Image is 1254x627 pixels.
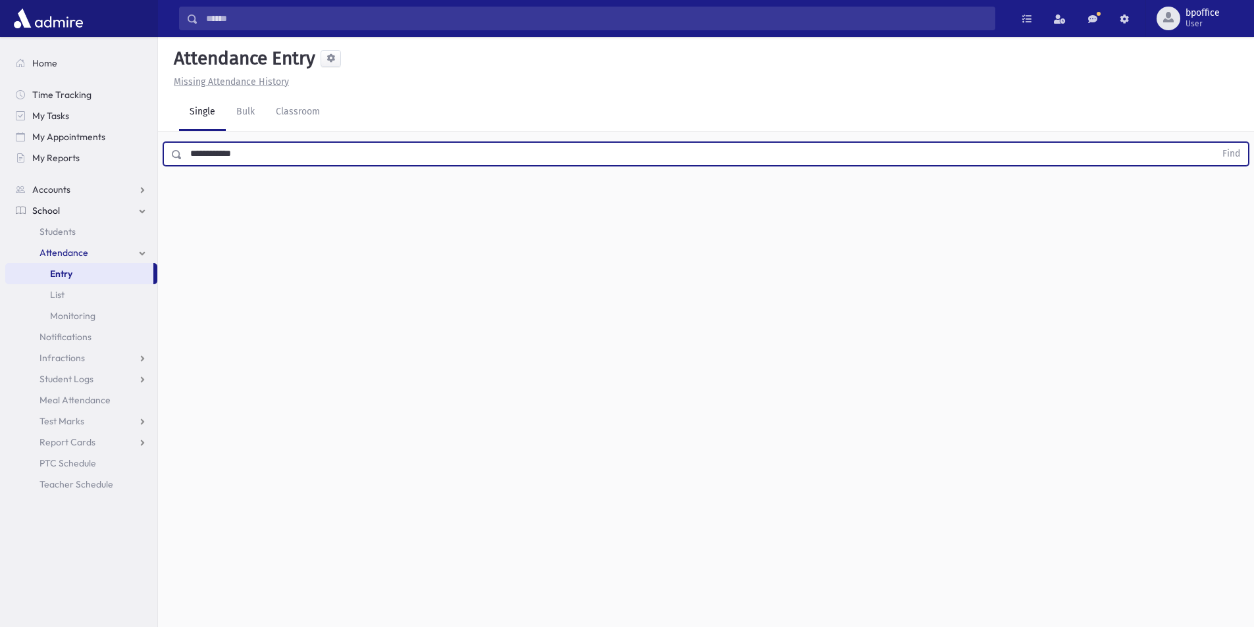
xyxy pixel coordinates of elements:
input: Search [198,7,995,30]
a: Students [5,221,157,242]
span: Monitoring [50,310,95,322]
span: My Tasks [32,110,69,122]
a: Missing Attendance History [169,76,289,88]
a: Meal Attendance [5,389,157,411]
a: Attendance [5,242,157,263]
a: Time Tracking [5,84,157,105]
span: Students [39,226,76,238]
span: My Appointments [32,131,105,143]
a: Entry [5,263,153,284]
a: Home [5,53,157,74]
a: My Appointments [5,126,157,147]
span: Notifications [39,331,91,343]
h5: Attendance Entry [169,47,315,70]
button: Find [1215,143,1248,165]
a: Infractions [5,347,157,368]
span: User [1186,18,1220,29]
span: School [32,205,60,216]
span: Accounts [32,184,70,195]
a: Accounts [5,179,157,200]
a: School [5,200,157,221]
a: Monitoring [5,305,157,326]
span: PTC Schedule [39,457,96,469]
span: Teacher Schedule [39,478,113,490]
span: Student Logs [39,373,93,385]
a: Test Marks [5,411,157,432]
a: Report Cards [5,432,157,453]
span: Test Marks [39,415,84,427]
span: Attendance [39,247,88,259]
span: bpoffice [1186,8,1220,18]
a: Notifications [5,326,157,347]
span: Infractions [39,352,85,364]
a: Bulk [226,94,265,131]
span: Report Cards [39,436,95,448]
a: Teacher Schedule [5,474,157,495]
span: List [50,289,65,301]
a: List [5,284,157,305]
span: Meal Attendance [39,394,111,406]
a: Single [179,94,226,131]
img: AdmirePro [11,5,86,32]
a: Student Logs [5,368,157,389]
a: My Reports [5,147,157,168]
span: My Reports [32,152,80,164]
span: Entry [50,268,72,280]
u: Missing Attendance History [174,76,289,88]
span: Home [32,57,57,69]
a: My Tasks [5,105,157,126]
span: Time Tracking [32,89,91,101]
a: PTC Schedule [5,453,157,474]
a: Classroom [265,94,330,131]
